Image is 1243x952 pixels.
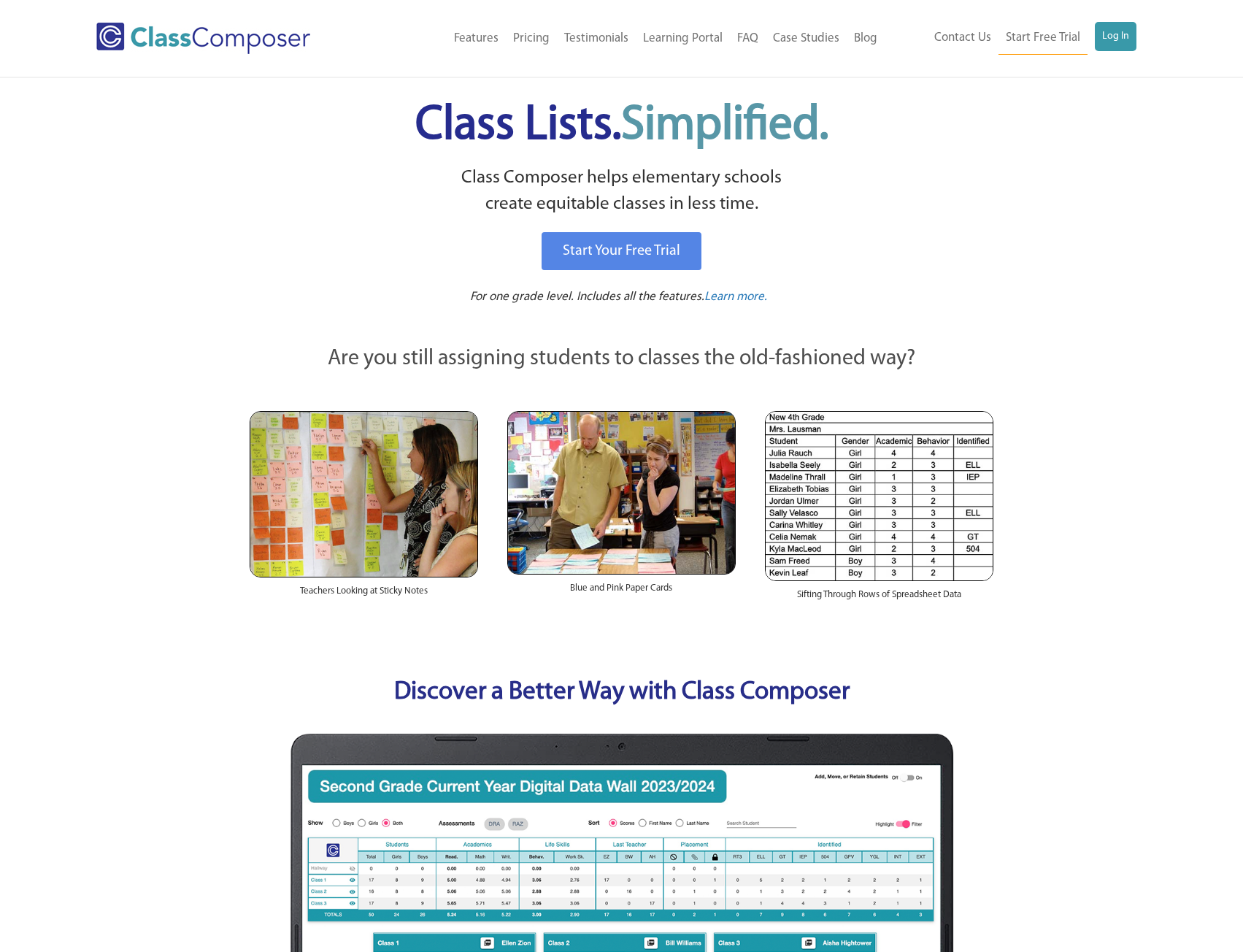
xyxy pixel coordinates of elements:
img: Spreadsheets [765,411,993,581]
a: Blog [847,23,885,55]
a: Case Studies [766,23,847,55]
nav: Header Menu [885,22,1136,55]
div: Teachers Looking at Sticky Notes [250,577,478,613]
a: Learn more. [704,288,767,307]
p: Class Composer helps elementary schools create equitable classes in less time. [247,165,996,218]
div: Sifting Through Rows of Spreadsheet Data [765,581,993,616]
span: For one grade level. Includes all the features. [470,291,704,303]
span: Class Lists. [415,102,828,150]
nav: Header Menu [370,23,885,55]
a: Start Free Trial [998,22,1088,55]
a: Features [447,23,506,55]
a: FAQ [730,23,766,55]
div: Blue and Pink Paper Cards [507,575,736,610]
a: Learning Portal [636,23,730,55]
a: Log In [1095,22,1136,51]
p: Are you still assigning students to classes the old-fashioned way? [250,343,994,375]
a: Pricing [506,23,557,55]
span: Start Your Free Trial [563,244,680,258]
img: Teachers Looking at Sticky Notes [250,411,478,577]
img: Blue and Pink Paper Cards [507,411,736,574]
img: Class Composer [96,23,310,54]
p: Discover a Better Way with Class Composer [235,675,1009,712]
a: Start Your Free Trial [542,232,701,270]
span: Simplified. [621,102,828,150]
a: Testimonials [557,23,636,55]
a: Contact Us [927,22,998,54]
span: Learn more. [704,291,767,303]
